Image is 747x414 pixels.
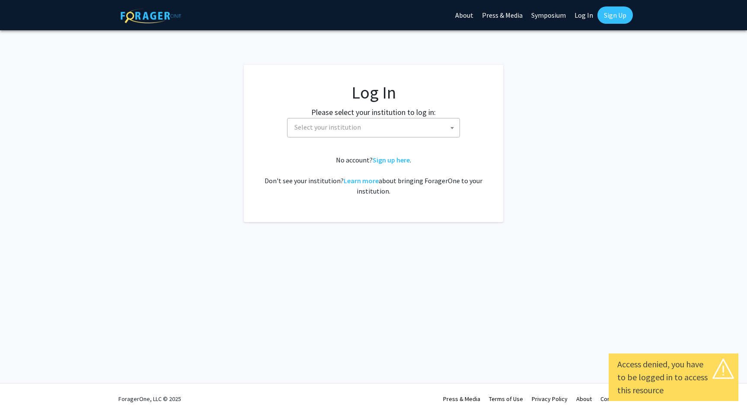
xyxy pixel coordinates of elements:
img: ForagerOne Logo [121,8,181,23]
label: Please select your institution to log in: [311,106,436,118]
div: No account? . Don't see your institution? about bringing ForagerOne to your institution. [261,155,486,196]
a: About [576,395,592,403]
a: Learn more about bringing ForagerOne to your institution [344,176,379,185]
span: Select your institution [294,123,361,131]
a: Sign Up [597,6,633,24]
span: Select your institution [287,118,460,137]
a: Sign up here [373,156,410,164]
div: ForagerOne, LLC © 2025 [118,384,181,414]
h1: Log In [261,82,486,103]
span: Select your institution [291,118,460,136]
a: Terms of Use [489,395,523,403]
a: Contact Us [600,395,629,403]
a: Press & Media [443,395,480,403]
div: Access denied, you have to be logged in to access this resource [617,358,730,397]
a: Privacy Policy [532,395,568,403]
